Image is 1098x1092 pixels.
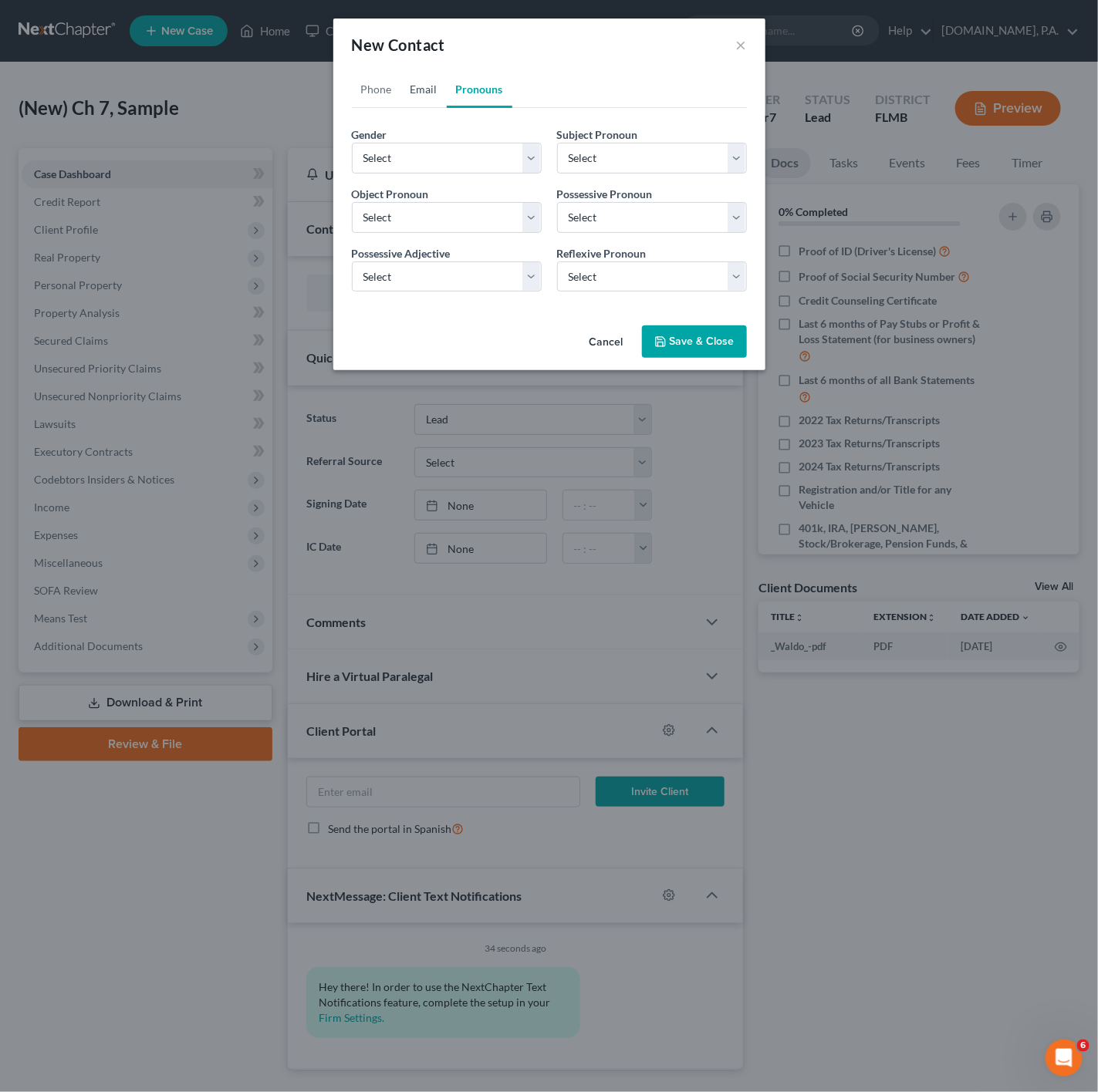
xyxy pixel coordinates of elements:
[447,71,512,108] a: Pronouns
[352,247,451,260] span: Possessive Adjective
[557,187,653,201] span: Possessive Pronoun
[642,325,747,358] button: Save & Close
[1077,1040,1090,1052] span: 6
[557,128,638,141] span: Subject Pronoun
[736,35,747,54] button: ×
[1046,1040,1083,1077] iframe: Intercom live chat
[352,71,401,108] a: Phone
[352,187,429,201] span: Object Pronoun
[352,128,387,141] span: Gender
[577,327,636,358] button: Cancel
[557,247,647,260] span: Reflexive Pronoun
[401,71,447,108] a: Email
[352,35,445,54] span: New Contact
